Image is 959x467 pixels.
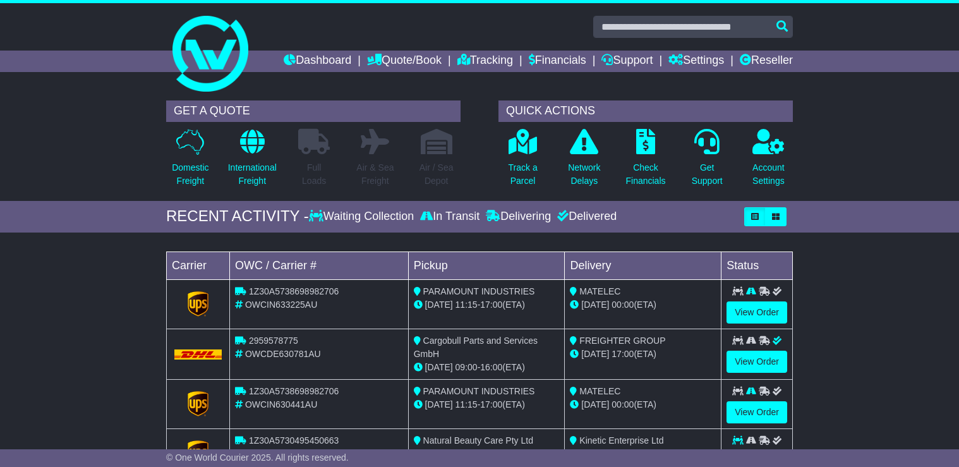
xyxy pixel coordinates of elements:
div: - (ETA) [414,398,560,411]
a: Support [601,51,653,72]
img: GetCarrierServiceLogo [188,391,209,416]
span: © One World Courier 2025. All rights reserved. [166,452,349,463]
span: 17:00 [480,300,502,310]
td: Carrier [167,252,230,279]
a: GetSupport [691,128,723,195]
div: - (ETA) [414,361,560,374]
span: PARAMOUNT INDUSTRIES [423,286,535,296]
div: - (ETA) [414,298,560,312]
span: [DATE] [581,449,609,459]
td: Status [721,252,793,279]
span: 2959578775 [249,336,298,346]
span: Natural Beauty Care Pty Ltd [423,435,533,446]
span: 17:00 [480,399,502,409]
span: [DATE] [581,349,609,359]
a: Dashboard [284,51,351,72]
div: GET A QUOTE [166,100,461,122]
span: FREIGHTER GROUP [579,336,665,346]
span: Kinetic Enterprise Ltd [579,435,663,446]
a: Tracking [457,51,513,72]
div: (ETA) [570,298,716,312]
span: 17:00 [480,449,502,459]
div: (ETA) [570,398,716,411]
p: Get Support [692,161,723,188]
span: [DATE] [425,300,453,310]
a: View Order [727,401,787,423]
img: GetCarrierServiceLogo [188,291,209,317]
a: Financials [529,51,586,72]
span: 00:00 [612,399,634,409]
span: 16:00 [480,362,502,372]
div: QUICK ACTIONS [498,100,793,122]
a: InternationalFreight [227,128,277,195]
p: Full Loads [298,161,330,188]
td: Delivery [565,252,721,279]
p: Air & Sea Freight [356,161,394,188]
a: View Order [727,301,787,324]
p: Air / Sea Depot [419,161,454,188]
span: 11:15 [455,300,478,310]
a: DomesticFreight [171,128,209,195]
span: MATELEC [579,286,620,296]
div: (ETA) [570,348,716,361]
a: NetworkDelays [567,128,601,195]
a: View Order [727,351,787,373]
p: Track a Parcel [509,161,538,188]
a: CheckFinancials [625,128,666,195]
p: International Freight [228,161,277,188]
span: [DATE] [425,449,453,459]
span: 00:00 [612,300,634,310]
span: [DATE] [581,399,609,409]
span: OWCAU633033GB [245,449,322,459]
td: OWC / Carrier # [230,252,409,279]
span: 1Z30A5738698982706 [249,286,339,296]
span: [DATE] [581,300,609,310]
span: [DATE] [425,399,453,409]
span: OWCIN633225AU [245,300,317,310]
a: Track aParcel [508,128,538,195]
span: OWCIN630441AU [245,399,317,409]
span: 17:00 [612,449,634,459]
div: In Transit [417,210,483,224]
div: Delivering [483,210,554,224]
span: MATELEC [579,386,620,396]
span: 1Z30A5730495450663 [249,435,339,446]
td: Pickup [408,252,565,279]
p: Check Financials [625,161,665,188]
p: Account Settings [752,161,785,188]
div: RECENT ACTIVITY - [166,207,309,226]
span: OWCDE630781AU [245,349,321,359]
img: GetCarrierServiceLogo [188,440,209,466]
img: DHL.png [174,349,222,360]
div: Waiting Collection [309,210,417,224]
span: PARAMOUNT INDUSTRIES [423,386,535,396]
a: Settings [668,51,724,72]
span: [DATE] [425,362,453,372]
div: Delivered [554,210,617,224]
div: (ETA) [570,447,716,461]
a: Quote/Book [367,51,442,72]
p: Network Delays [568,161,600,188]
a: Reseller [740,51,793,72]
span: 17:00 [612,349,634,359]
span: 11:17 [455,449,478,459]
span: 09:00 [455,362,478,372]
div: - (ETA) [414,447,560,461]
span: 11:15 [455,399,478,409]
span: 1Z30A5738698982706 [249,386,339,396]
p: Domestic Freight [172,161,208,188]
a: AccountSettings [752,128,785,195]
span: Cargobull Parts and Services GmbH [414,336,538,359]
